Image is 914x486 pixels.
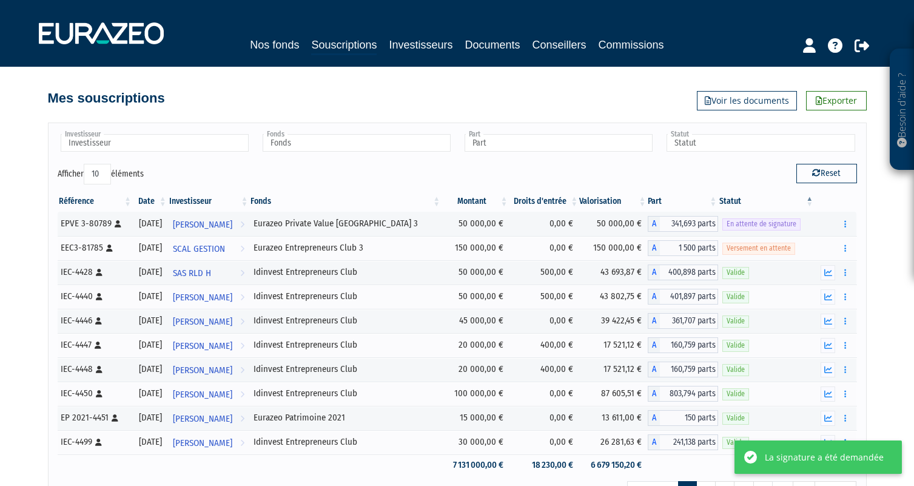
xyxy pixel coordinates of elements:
td: 45 000,00 € [442,309,509,333]
a: SCAL GESTION [168,236,250,260]
td: 15 000,00 € [442,406,509,430]
th: Droits d'entrée: activer pour trier la colonne par ordre croissant [509,191,580,212]
div: [DATE] [137,436,164,448]
span: Valide [722,267,749,278]
a: Exporter [806,91,867,110]
i: [Français] Personne physique [95,439,102,446]
a: Voir les documents [697,91,797,110]
a: Souscriptions [311,36,377,55]
span: [PERSON_NAME] [173,408,232,430]
div: A - Idinvest Entrepreneurs Club [648,362,719,377]
span: [PERSON_NAME] [173,359,232,382]
select: Afficheréléments [84,164,111,184]
div: [DATE] [137,387,164,400]
td: 30 000,00 € [442,430,509,454]
a: Commissions [599,36,664,53]
div: [DATE] [137,290,164,303]
div: [DATE] [137,217,164,230]
div: IEC-4450 [61,387,129,400]
i: Voir l'investisseur [240,311,244,333]
span: A [648,386,660,402]
td: 17 521,12 € [579,357,647,382]
div: [DATE] [137,411,164,424]
th: Investisseur: activer pour trier la colonne par ordre croissant [168,191,250,212]
span: 241,138 parts [660,434,719,450]
td: 0,00 € [509,406,580,430]
td: 0,00 € [509,309,580,333]
td: 87 605,51 € [579,382,647,406]
a: [PERSON_NAME] [168,333,250,357]
span: A [648,313,660,329]
i: [Français] Personne physique [96,390,102,397]
span: 150 parts [660,410,719,426]
td: 6 679 150,20 € [579,454,647,476]
span: Valide [722,437,749,448]
span: Valide [722,364,749,376]
td: 0,00 € [509,212,580,236]
div: IEC-4448 [61,363,129,376]
a: [PERSON_NAME] [168,357,250,382]
a: [PERSON_NAME] [168,309,250,333]
span: Valide [722,291,749,303]
a: [PERSON_NAME] [168,285,250,309]
label: Afficher éléments [58,164,144,184]
div: A - Idinvest Entrepreneurs Club [648,434,719,450]
th: Référence : activer pour trier la colonne par ordre croissant [58,191,133,212]
td: 26 281,63 € [579,430,647,454]
span: A [648,362,660,377]
a: Documents [465,36,520,53]
div: EPVE 3-80789 [61,217,129,230]
th: Part: activer pour trier la colonne par ordre croissant [648,191,719,212]
a: [PERSON_NAME] [168,430,250,454]
div: EP 2021-4451 [61,411,129,424]
span: 1 500 parts [660,240,719,256]
th: Date: activer pour trier la colonne par ordre croissant [133,191,168,212]
span: 803,794 parts [660,386,719,402]
a: Conseillers [533,36,586,53]
div: EEC3-81785 [61,241,129,254]
i: [Français] Personne physique [96,269,102,276]
div: A - Eurazeo Patrimoine 2021 [648,410,719,426]
td: 39 422,45 € [579,309,647,333]
td: 150 000,00 € [442,236,509,260]
div: IEC-4440 [61,290,129,303]
div: Idinvest Entrepreneurs Club [254,314,437,327]
span: 160,759 parts [660,337,719,353]
a: [PERSON_NAME] [168,406,250,430]
i: [Français] Personne physique [96,366,102,373]
td: 100 000,00 € [442,382,509,406]
span: Valide [722,413,749,424]
td: 13 611,00 € [579,406,647,430]
td: 17 521,12 € [579,333,647,357]
td: 50 000,00 € [442,260,509,285]
button: Reset [796,164,857,183]
div: [DATE] [137,339,164,351]
td: 50 000,00 € [442,212,509,236]
a: [PERSON_NAME] [168,212,250,236]
div: [DATE] [137,266,164,278]
td: 500,00 € [509,285,580,309]
span: A [648,434,660,450]
th: Statut : activer pour trier la colonne par ordre d&eacute;croissant [718,191,815,212]
span: Valide [722,388,749,400]
td: 50 000,00 € [579,212,647,236]
i: Voir l'investisseur [240,408,244,430]
span: 401,897 parts [660,289,719,305]
span: 341,693 parts [660,216,719,232]
td: 0,00 € [509,382,580,406]
div: IEC-4446 [61,314,129,327]
div: IEC-4499 [61,436,129,448]
td: 0,00 € [509,430,580,454]
div: A - Idinvest Entrepreneurs Club [648,265,719,280]
th: Fonds: activer pour trier la colonne par ordre croissant [249,191,442,212]
span: 361,707 parts [660,313,719,329]
span: [PERSON_NAME] [173,432,232,454]
th: Montant: activer pour trier la colonne par ordre croissant [442,191,509,212]
div: A - Eurazeo Entrepreneurs Club 3 [648,240,719,256]
a: Investisseurs [389,36,452,53]
div: Eurazeo Entrepreneurs Club 3 [254,241,437,254]
img: 1732889491-logotype_eurazeo_blanc_rvb.png [39,22,164,44]
td: 20 000,00 € [442,333,509,357]
span: 160,759 parts [660,362,719,377]
div: A - Idinvest Entrepreneurs Club [648,337,719,353]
